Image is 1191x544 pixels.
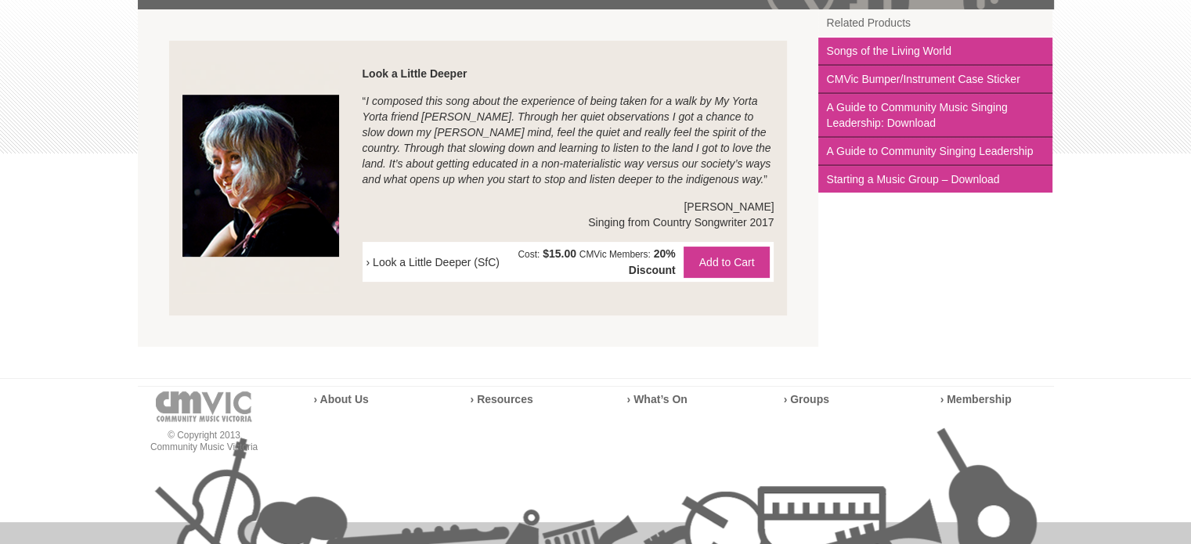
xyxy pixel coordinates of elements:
[363,95,771,186] em: I composed this song about the experience of being taken for a walk by My Yorta Yorta friend [PER...
[579,249,651,260] span: CMVic Members:
[818,9,1052,38] a: Related Products
[818,94,1052,138] a: A Guide to Community Music Singing Leadership: Download
[518,249,540,260] span: Cost:
[182,62,339,294] img: Kavisha_Mazzella.png
[156,391,252,422] img: cmvic-logo-footer.png
[314,393,369,405] a: › About Us
[363,67,467,80] strong: Look a Little Deeper
[940,393,1012,405] a: › Membership
[138,430,271,453] p: © Copyright 2013 Community Music Victoria
[818,166,1052,193] a: Starting a Music Group – Download
[182,93,774,187] p: “ ”
[366,254,500,270] span: › Look a Little Deeper (SfC)
[818,138,1052,166] a: A Guide to Community Singing Leadership
[182,199,774,230] p: [PERSON_NAME] Singing from Country Songwriter 2017
[471,393,533,405] a: › Resources
[784,393,829,405] a: › Groups
[627,393,688,405] a: › What’s On
[684,247,771,278] button: Add to Cart
[818,66,1052,94] a: CMVic Bumper/Instrument Case Sticker
[818,38,1052,66] a: Songs of the Living World
[543,247,576,260] strong: $15.00
[629,247,676,276] strong: 20% Discount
